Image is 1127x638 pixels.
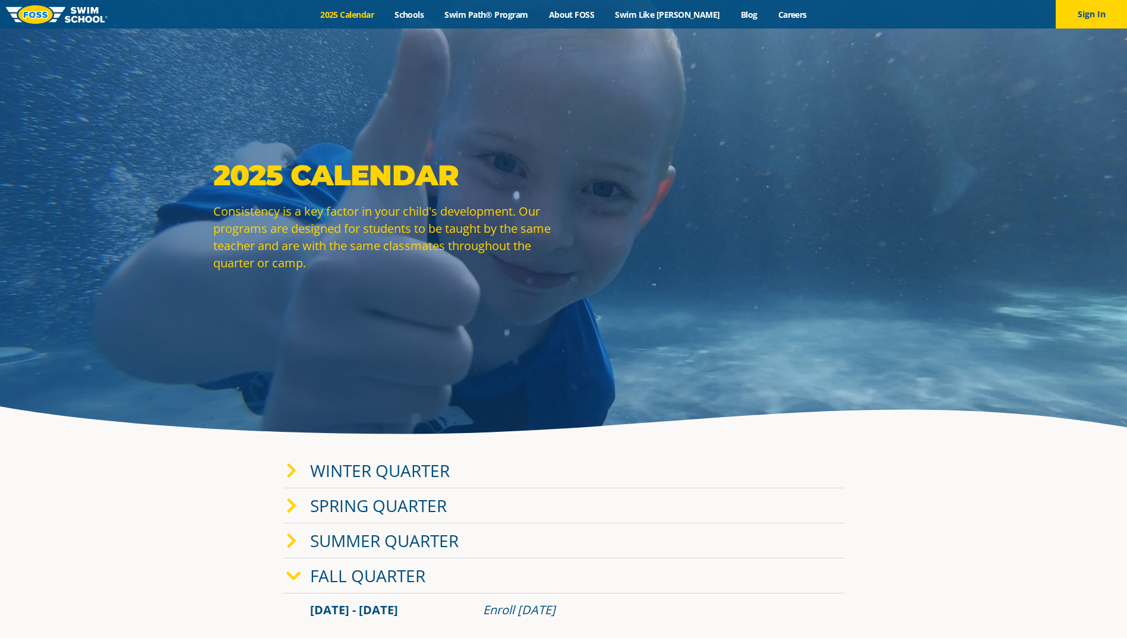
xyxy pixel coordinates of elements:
[310,529,459,552] a: Summer Quarter
[310,602,398,618] span: [DATE] - [DATE]
[730,9,768,20] a: Blog
[213,203,558,271] p: Consistency is a key factor in your child's development. Our programs are designed for students t...
[310,564,425,587] a: Fall Quarter
[310,494,447,517] a: Spring Quarter
[483,602,817,618] div: Enroll [DATE]
[538,9,605,20] a: About FOSS
[310,9,384,20] a: 2025 Calendar
[310,459,450,482] a: Winter Quarter
[768,9,817,20] a: Careers
[434,9,538,20] a: Swim Path® Program
[605,9,731,20] a: Swim Like [PERSON_NAME]
[6,5,108,24] img: FOSS Swim School Logo
[213,158,459,192] strong: 2025 Calendar
[384,9,434,20] a: Schools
